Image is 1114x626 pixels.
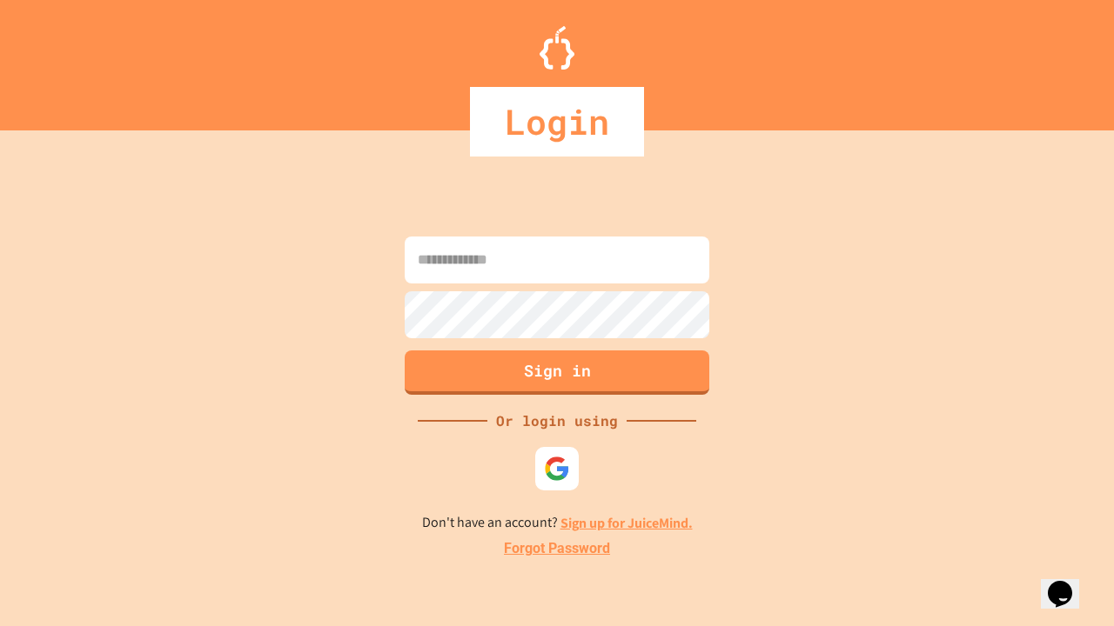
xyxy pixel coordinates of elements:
[487,410,627,431] div: Or login using
[470,87,644,156] div: Login
[1041,556,1097,609] iframe: chat widget
[422,512,693,534] p: Don't have an account?
[970,481,1097,555] iframe: chat widget
[405,350,709,395] button: Sign in
[540,26,574,70] img: Logo.svg
[544,456,570,482] img: google-icon.svg
[504,538,610,559] a: Forgot Password
[560,514,693,532] a: Sign up for JuiceMind.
